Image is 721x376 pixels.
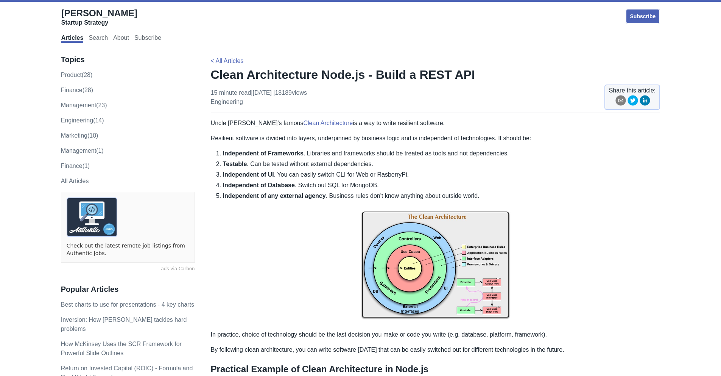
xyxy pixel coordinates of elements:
[223,149,660,158] li: . Libraries and frameworks should be treated as tools and not dependencies.
[67,197,117,237] img: ads via Carbon
[211,58,244,64] a: < All Articles
[61,163,90,169] a: Finance(1)
[61,19,137,27] div: Startup Strategy
[61,34,84,43] a: Articles
[211,119,660,128] p: Uncle [PERSON_NAME]'s famous is a way to write resilient software.
[223,193,326,199] strong: Independent of any external agency
[640,95,650,108] button: linkedin
[89,34,108,43] a: Search
[61,117,104,124] a: engineering(14)
[223,161,247,167] strong: Testable
[61,132,98,139] a: marketing(10)
[615,95,626,108] button: email
[273,89,307,96] span: | 18189 views
[113,34,129,43] a: About
[628,95,638,108] button: twitter
[223,150,304,157] strong: Independent of Frameworks
[211,134,660,143] p: Resilient software is divided into layers, underpinned by business logic and is independent of te...
[61,266,195,273] a: ads via Carbon
[61,102,107,108] a: management(23)
[223,160,660,169] li: . Can be tested without external dependencies.
[211,88,307,107] p: 15 minute read | [DATE]
[223,171,274,178] strong: Independent of UI
[211,67,660,82] h1: Clean Architecture Node.js - Build a REST API
[134,34,161,43] a: Subscribe
[61,8,137,27] a: [PERSON_NAME]Startup Strategy
[61,285,195,294] h3: Popular Articles
[61,316,187,332] a: Inversion: How [PERSON_NAME] tackles hard problems
[211,345,660,354] p: By following clean architecture, you can write software [DATE] that can be easily switched out fo...
[223,191,660,201] li: . Business rules don't know anything about outside world.
[61,341,182,356] a: How McKinsey Uses the SCR Framework for Powerful Slide Outlines
[61,301,194,308] a: Best charts to use for presentations - 4 key charts
[356,207,514,324] img: The Clean Architecture diagram
[223,181,660,190] li: . Switch out SQL for MongoDB.
[67,242,189,257] a: Check out the latest remote job listings from Authentic Jobs.
[61,55,195,64] h3: Topics
[61,87,93,93] a: finance(28)
[61,72,93,78] a: product(28)
[223,170,660,179] li: . You can easily switch CLI for Web or RasberryPi.
[223,182,295,188] strong: Independent of Database
[211,99,243,105] a: engineering
[61,147,104,154] a: Management(1)
[304,120,353,126] a: Clean Architecture
[626,9,660,24] a: Subscribe
[609,86,656,95] span: Share this article:
[211,330,660,339] p: In practice, choice of technology should be the last decision you make or code you write (e.g. da...
[61,8,137,18] span: [PERSON_NAME]
[61,178,89,184] a: All Articles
